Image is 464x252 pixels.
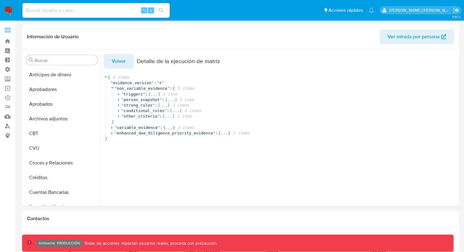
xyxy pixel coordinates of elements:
span: : [154,81,156,85]
span: ... [160,103,167,108]
button: Anticipos de dinero [24,67,100,82]
input: Buscar usuario o caso... [22,6,170,14]
span: } [228,130,230,136]
span: ] [175,97,177,103]
span: ] [158,92,160,97]
span: non_variable_evidence [117,86,167,91]
button: CBT [24,126,100,141]
span: { [108,75,110,80]
button: Buscar [29,58,33,62]
span: : [162,97,164,103]
button: Ver mirada por persona [380,29,454,44]
span: ] [172,114,175,119]
span: " [114,86,117,91]
span: Accesos rápidos [328,7,363,13]
span: ... [165,114,172,119]
span: { [218,130,221,136]
span: other_criteria [124,114,157,118]
span: " [158,125,160,130]
span: [ [158,103,160,108]
span: 1 item [175,114,191,119]
button: Cruces y Relaciones [24,156,100,170]
span: conditional_rules [124,108,164,113]
span: 3 items [175,125,195,130]
span: } [112,120,114,124]
span: " [110,81,113,85]
span: : [145,92,148,97]
p: carolina.romo@mercadolibre.com.co [389,7,451,13]
span: " [114,131,117,135]
span: evidence_version [113,81,151,85]
span: Volver [112,55,126,68]
span: person_snapshot [124,97,160,102]
span: } [105,136,107,141]
span: triggers [124,92,143,96]
span: Ver mirada por persona [388,29,440,44]
button: Archivos adjuntos [24,111,100,126]
span: [ [148,92,151,97]
span: ] [168,103,170,108]
span: { [173,86,175,91]
span: { [163,125,166,130]
span: 5 items [175,86,195,91]
button: Aprobados [24,97,100,111]
span: ... [221,130,228,136]
span: : [160,125,163,130]
span: " [153,103,155,107]
button: Volver [104,54,134,69]
span: 4 items [110,75,130,80]
span: 2 items [230,130,250,136]
button: Aprobadores [24,82,100,97]
span: " [167,86,170,91]
span: ... [172,108,179,114]
span: 1 item [177,97,194,103]
span: " [151,81,154,85]
span: ⌥ [142,7,146,13]
button: Datos Modificados [24,200,100,214]
span: ] [180,108,182,114]
span: " [164,108,167,113]
span: [ [165,97,168,103]
span: } [173,125,175,130]
span: 3 items [170,103,189,108]
span: ... [151,92,158,97]
span: : [155,103,157,108]
button: CVU [24,141,100,156]
span: ... [165,125,172,130]
span: [ [170,108,172,114]
span: " [121,92,124,96]
span: : [160,114,162,119]
button: Cuentas Bancarias [24,185,100,200]
span: " [161,81,164,85]
p: Todas las acciones impactan usuarios reales, proceda con precaución. [83,240,218,246]
button: Créditos [24,170,100,185]
span: " [121,97,124,102]
a: Salir [453,7,459,13]
h1: Contactos [27,216,454,222]
button: search-icon [155,6,167,15]
p: Ambiente: PRODUCCIÓN [39,242,80,244]
span: " [121,108,124,113]
a: Notificaciones [369,8,374,13]
span: " [121,103,124,107]
span: " [157,81,159,85]
span: variable_evidence [117,125,158,130]
span: " [160,97,162,102]
input: Buscar [35,58,95,63]
span: " [157,114,160,118]
span: : [167,108,169,114]
span: " [143,92,145,96]
span: s [150,7,152,13]
span: " [213,131,215,135]
span: 1 item [160,92,177,97]
h1: Información de Usuario [27,34,79,40]
span: : [170,86,172,91]
span: " [121,114,124,118]
span: ... [168,97,175,103]
span: 4 [159,81,162,85]
span: " [114,125,117,130]
span: : [215,130,218,136]
h1: Detalle de la ejecución de matriz [137,58,220,65]
span: strong_rules [124,103,153,107]
span: [ [163,114,165,119]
